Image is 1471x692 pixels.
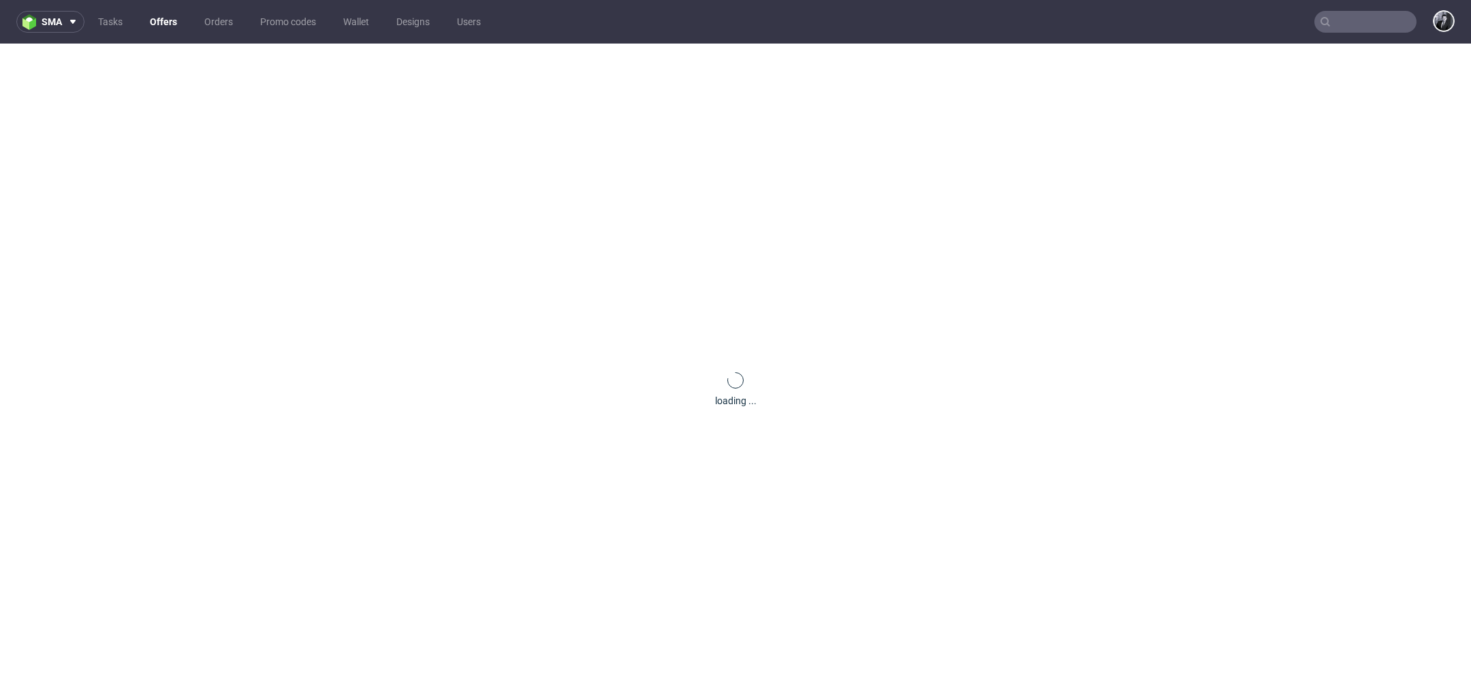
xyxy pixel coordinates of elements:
a: Tasks [90,11,131,33]
a: Offers [142,11,185,33]
a: Orders [196,11,241,33]
img: Philippe Dubuy [1434,12,1453,31]
span: sma [42,17,62,27]
a: Wallet [335,11,377,33]
button: sma [16,11,84,33]
img: logo [22,14,42,30]
a: Promo codes [252,11,324,33]
a: Designs [388,11,438,33]
div: loading ... [715,394,757,408]
a: Users [449,11,489,33]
